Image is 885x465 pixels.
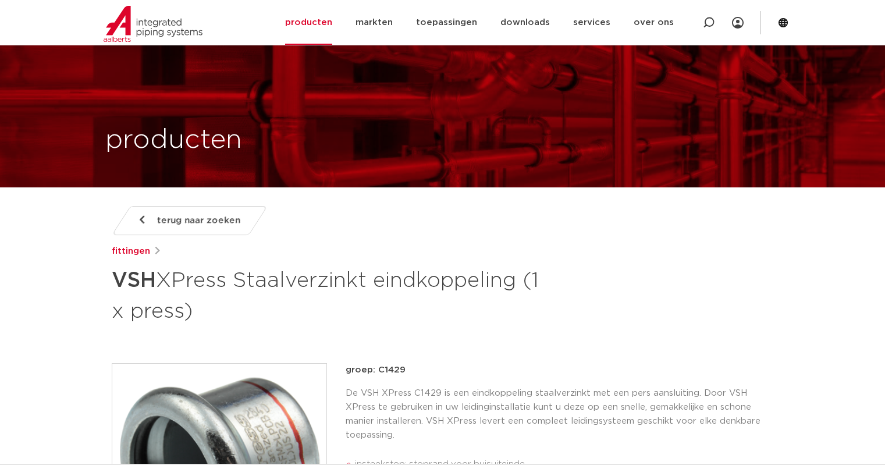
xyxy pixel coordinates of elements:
[112,263,549,326] h1: XPress Staalverzinkt eindkoppeling (1 x press)
[105,122,242,159] h1: producten
[157,211,240,230] span: terug naar zoeken
[112,270,156,291] strong: VSH
[111,206,267,235] a: terug naar zoeken
[112,244,150,258] a: fittingen
[346,363,774,377] p: groep: C1429
[346,386,774,442] p: De VSH XPress C1429 is een eindkoppeling staalverzinkt met een pers aansluiting. Door VSH XPress ...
